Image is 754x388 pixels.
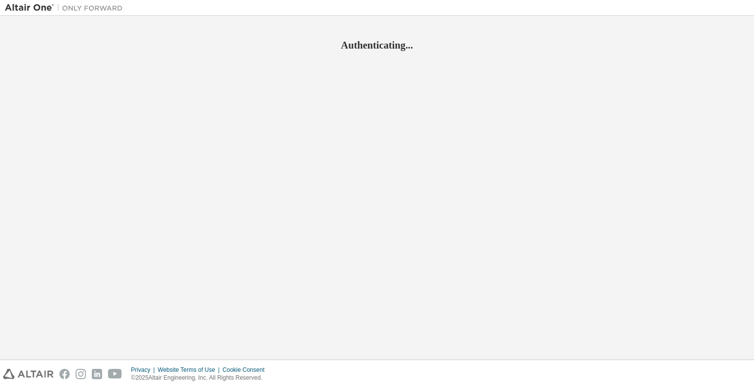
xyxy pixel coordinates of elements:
[3,369,54,379] img: altair_logo.svg
[76,369,86,379] img: instagram.svg
[5,3,128,13] img: Altair One
[92,369,102,379] img: linkedin.svg
[5,39,749,52] h2: Authenticating...
[59,369,70,379] img: facebook.svg
[131,366,158,374] div: Privacy
[158,366,222,374] div: Website Terms of Use
[131,374,270,382] p: © 2025 Altair Engineering, Inc. All Rights Reserved.
[108,369,122,379] img: youtube.svg
[222,366,270,374] div: Cookie Consent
